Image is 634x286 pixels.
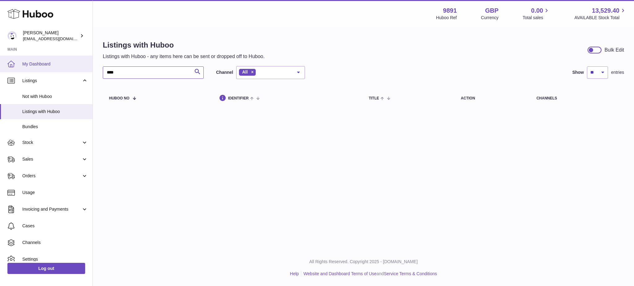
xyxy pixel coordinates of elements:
[22,78,81,84] span: Listings
[7,31,17,40] img: internalAdmin-9891@internal.huboo.com
[574,15,627,21] span: AVAILABLE Stock Total
[485,6,498,15] strong: GBP
[7,263,85,274] a: Log out
[23,36,91,41] span: [EMAIL_ADDRESS][DOMAIN_NAME]
[481,15,499,21] div: Currency
[23,30,79,42] div: [PERSON_NAME]
[22,173,81,179] span: Orders
[22,240,88,246] span: Channels
[531,6,543,15] span: 0.00
[22,156,81,162] span: Sales
[443,6,457,15] strong: 9891
[523,6,550,21] a: 0.00 Total sales
[523,15,550,21] span: Total sales
[22,206,81,212] span: Invoicing and Payments
[592,6,619,15] span: 13,529.40
[22,140,81,145] span: Stock
[22,61,88,67] span: My Dashboard
[436,15,457,21] div: Huboo Ref
[22,124,88,130] span: Bundles
[574,6,627,21] a: 13,529.40 AVAILABLE Stock Total
[22,94,88,99] span: Not with Huboo
[22,223,88,229] span: Cases
[22,190,88,196] span: Usage
[22,256,88,262] span: Settings
[22,109,88,115] span: Listings with Huboo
